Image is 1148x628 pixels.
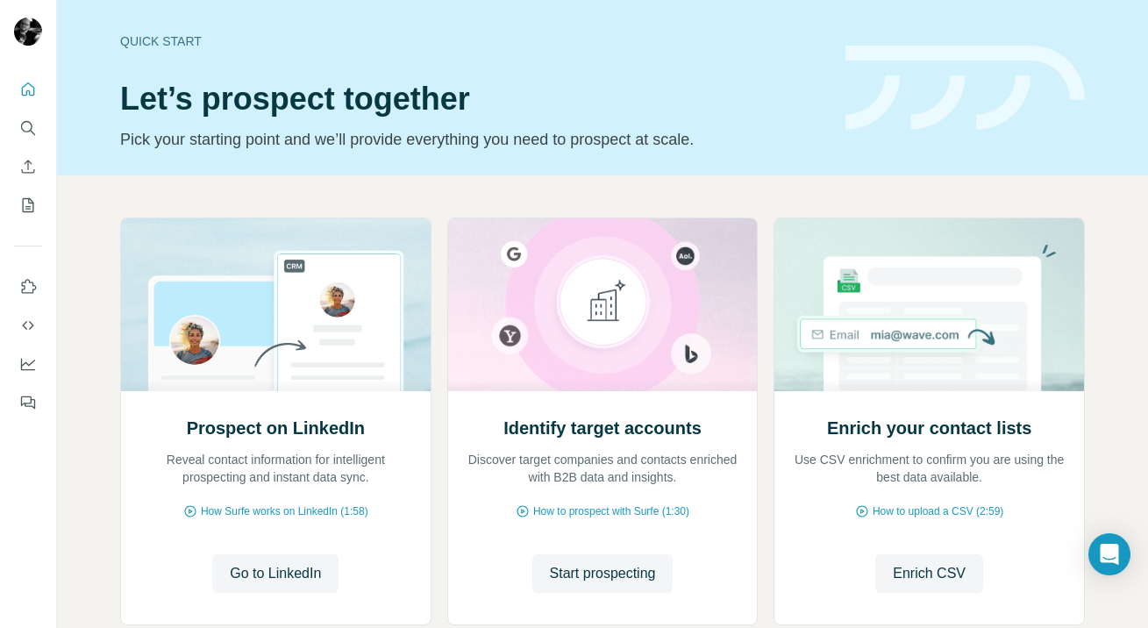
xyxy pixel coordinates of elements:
h2: Prospect on LinkedIn [187,416,365,440]
img: banner [845,46,1085,131]
button: Enrich CSV [14,151,42,182]
h2: Identify target accounts [503,416,702,440]
span: Go to LinkedIn [230,563,321,584]
div: Quick start [120,32,824,50]
img: Avatar [14,18,42,46]
button: Use Surfe API [14,310,42,341]
span: How Surfe works on LinkedIn (1:58) [201,503,368,519]
img: Identify target accounts [447,218,759,391]
p: Reveal contact information for intelligent prospecting and instant data sync. [139,451,413,486]
button: My lists [14,189,42,221]
button: Quick start [14,74,42,105]
button: Enrich CSV [875,554,983,593]
button: Go to LinkedIn [212,554,339,593]
div: Open Intercom Messenger [1088,533,1130,575]
span: How to prospect with Surfe (1:30) [533,503,689,519]
button: Feedback [14,387,42,418]
button: Start prospecting [532,554,674,593]
p: Pick your starting point and we’ll provide everything you need to prospect at scale. [120,127,824,152]
button: Use Surfe on LinkedIn [14,271,42,303]
p: Discover target companies and contacts enriched with B2B data and insights. [466,451,740,486]
button: Dashboard [14,348,42,380]
h2: Enrich your contact lists [827,416,1031,440]
button: Search [14,112,42,144]
img: Prospect on LinkedIn [120,218,431,391]
img: Enrich your contact lists [774,218,1085,391]
span: How to upload a CSV (2:59) [873,503,1003,519]
span: Enrich CSV [893,563,966,584]
h1: Let’s prospect together [120,82,824,117]
p: Use CSV enrichment to confirm you are using the best data available. [792,451,1066,486]
span: Start prospecting [550,563,656,584]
